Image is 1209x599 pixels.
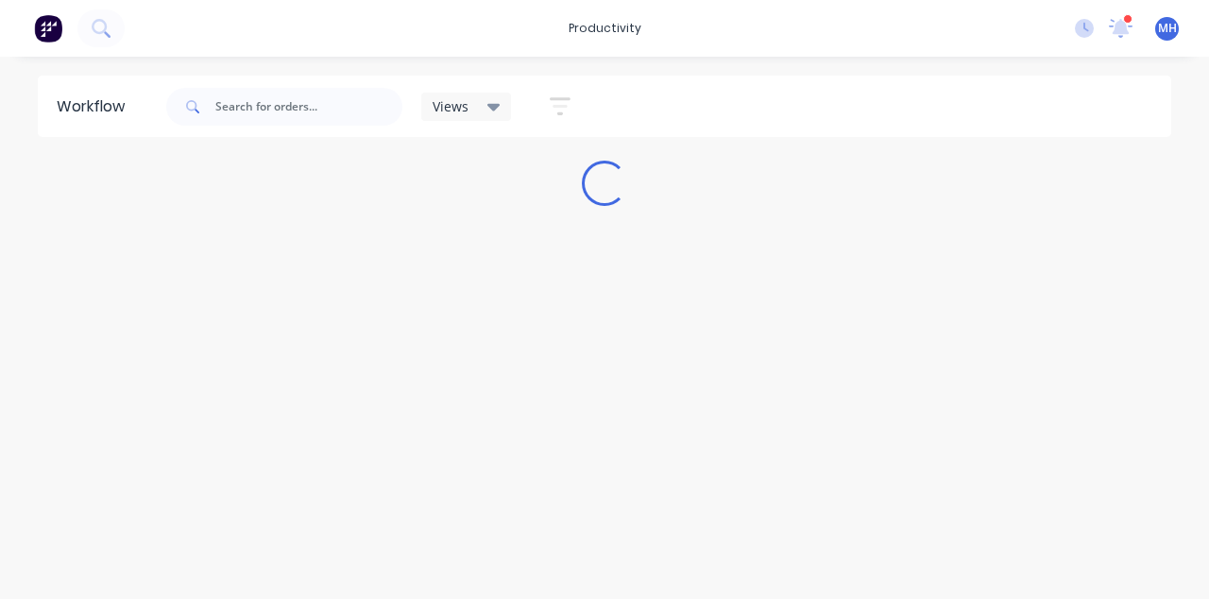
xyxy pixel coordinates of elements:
span: Views [433,96,468,116]
div: Workflow [57,95,134,118]
input: Search for orders... [215,88,402,126]
div: productivity [559,14,651,43]
img: Factory [34,14,62,43]
span: MH [1158,20,1177,37]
